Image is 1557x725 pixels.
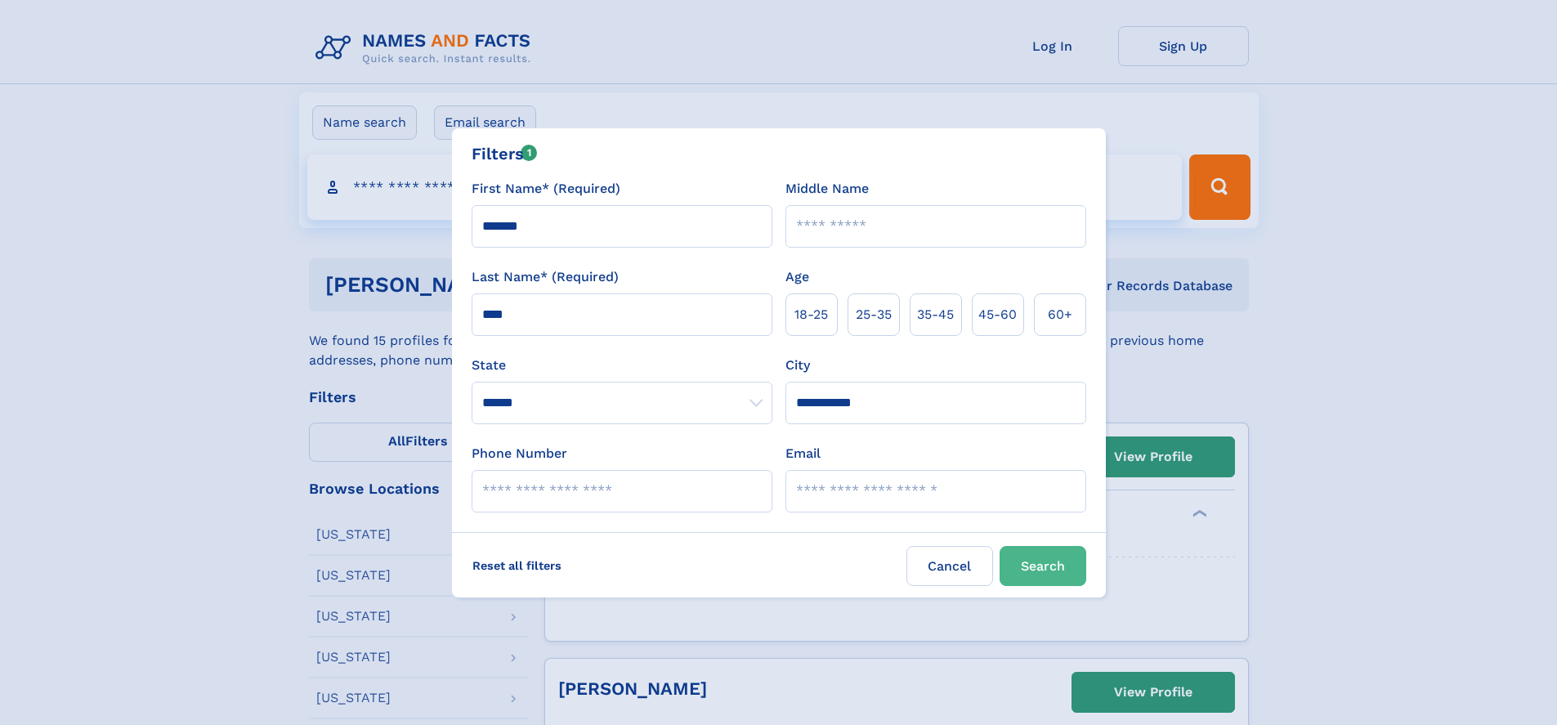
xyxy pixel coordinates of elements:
label: Email [785,444,821,463]
label: Age [785,267,809,287]
label: City [785,356,810,375]
span: 45‑60 [978,305,1017,324]
label: Phone Number [472,444,567,463]
span: 25‑35 [856,305,892,324]
label: Cancel [906,546,993,586]
div: Filters [472,141,538,166]
label: Last Name* (Required) [472,267,619,287]
label: Middle Name [785,179,869,199]
button: Search [1000,546,1086,586]
span: 35‑45 [917,305,954,324]
label: State [472,356,772,375]
label: First Name* (Required) [472,179,620,199]
label: Reset all filters [462,546,572,585]
span: 60+ [1048,305,1072,324]
span: 18‑25 [794,305,828,324]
